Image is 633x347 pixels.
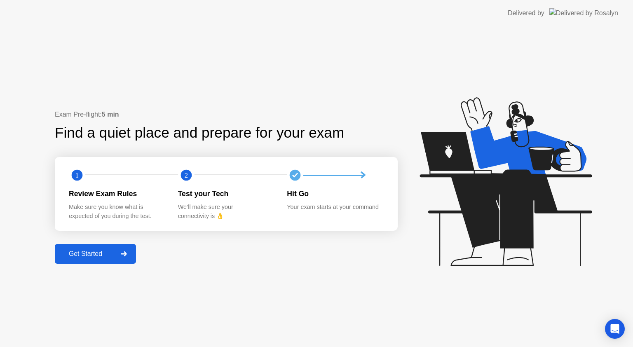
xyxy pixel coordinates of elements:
[287,203,383,212] div: Your exam starts at your command
[287,188,383,199] div: Hit Go
[69,188,165,199] div: Review Exam Rules
[69,203,165,220] div: Make sure you know what is expected of you during the test.
[508,8,544,18] div: Delivered by
[55,110,398,120] div: Exam Pre-flight:
[55,244,136,264] button: Get Started
[549,8,618,18] img: Delivered by Rosalyn
[57,250,114,258] div: Get Started
[178,188,274,199] div: Test your Tech
[178,203,274,220] div: We’ll make sure your connectivity is 👌
[185,171,188,179] text: 2
[102,111,119,118] b: 5 min
[55,122,345,144] div: Find a quiet place and prepare for your exam
[75,171,79,179] text: 1
[605,319,625,339] div: Open Intercom Messenger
